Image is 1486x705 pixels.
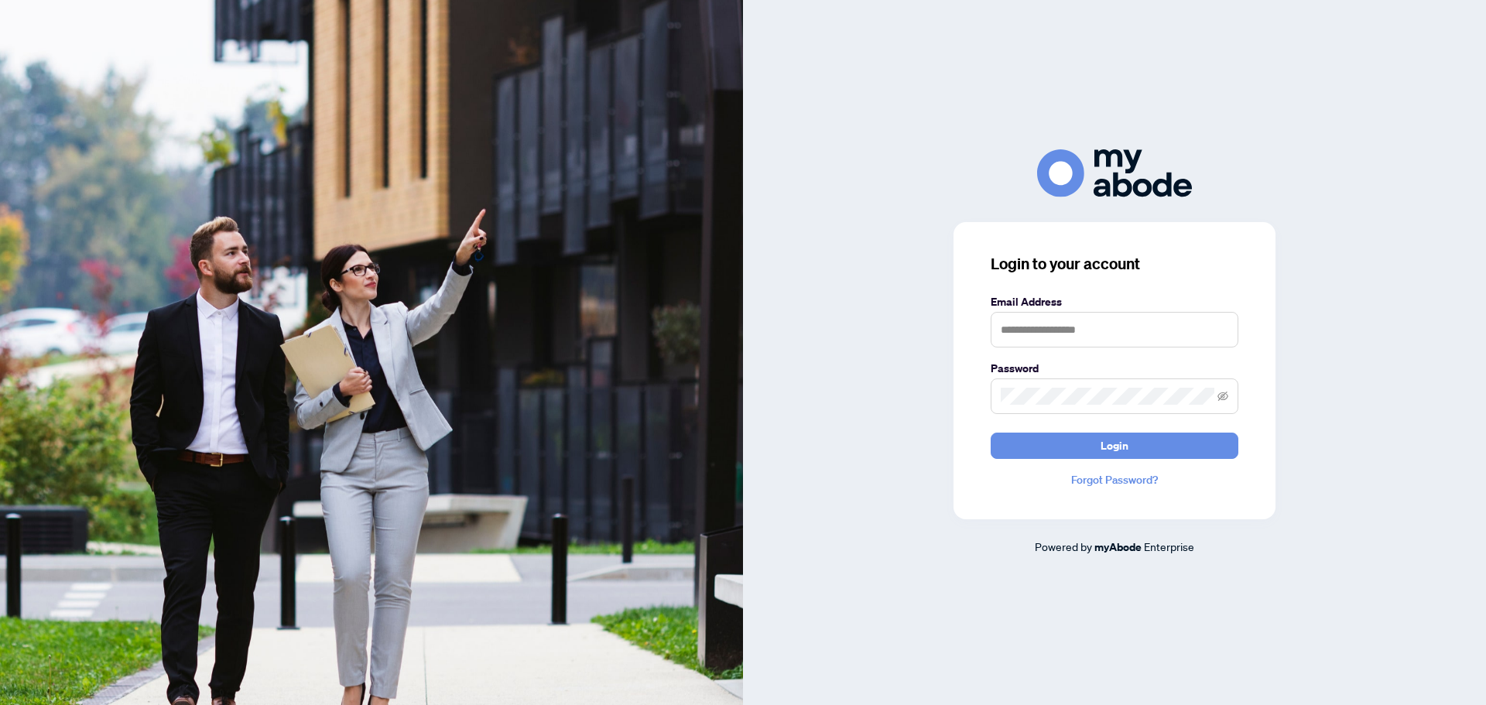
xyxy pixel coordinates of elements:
[1101,433,1128,458] span: Login
[991,360,1238,377] label: Password
[991,253,1238,275] h3: Login to your account
[1144,539,1194,553] span: Enterprise
[1094,539,1142,556] a: myAbode
[991,433,1238,459] button: Login
[1037,149,1192,197] img: ma-logo
[1217,391,1228,402] span: eye-invisible
[1035,539,1092,553] span: Powered by
[991,293,1238,310] label: Email Address
[991,471,1238,488] a: Forgot Password?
